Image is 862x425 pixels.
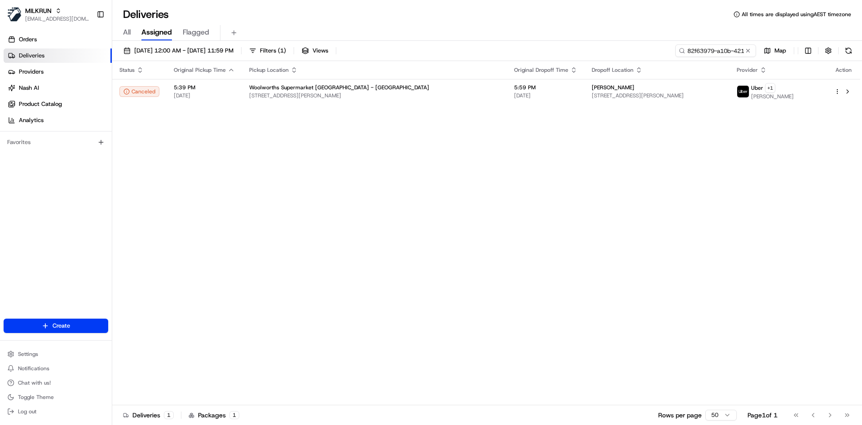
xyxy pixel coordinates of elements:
[4,348,108,360] button: Settings
[748,411,778,420] div: Page 1 of 1
[119,44,237,57] button: [DATE] 12:00 AM - [DATE] 11:59 PM
[675,44,756,57] input: Type to search
[19,68,44,76] span: Providers
[249,66,289,74] span: Pickup Location
[123,27,131,38] span: All
[53,322,70,330] span: Create
[141,27,172,38] span: Assigned
[174,92,235,99] span: [DATE]
[174,84,235,91] span: 5:39 PM
[751,84,763,92] span: Uber
[514,84,577,91] span: 5:59 PM
[4,391,108,403] button: Toggle Theme
[842,44,855,57] button: Refresh
[249,84,429,91] span: Woolworths Supermarket [GEOGRAPHIC_DATA] - [GEOGRAPHIC_DATA]
[19,52,44,60] span: Deliveries
[737,66,758,74] span: Provider
[4,135,108,149] div: Favorites
[123,7,169,22] h1: Deliveries
[658,411,702,420] p: Rows per page
[592,84,634,91] span: [PERSON_NAME]
[19,100,62,108] span: Product Catalog
[514,66,568,74] span: Original Dropoff Time
[134,47,233,55] span: [DATE] 12:00 AM - [DATE] 11:59 PM
[164,411,174,419] div: 1
[18,351,38,358] span: Settings
[19,116,44,124] span: Analytics
[229,411,239,419] div: 1
[18,379,51,386] span: Chat with us!
[245,44,290,57] button: Filters(1)
[4,377,108,389] button: Chat with us!
[4,113,112,127] a: Analytics
[19,84,39,92] span: Nash AI
[4,4,93,25] button: MILKRUNMILKRUN[EMAIL_ADDRESS][DOMAIN_NAME]
[765,83,775,93] button: +1
[119,66,135,74] span: Status
[760,44,790,57] button: Map
[4,405,108,418] button: Log out
[298,44,332,57] button: Views
[4,65,112,79] a: Providers
[260,47,286,55] span: Filters
[25,6,52,15] button: MILKRUN
[4,32,112,47] a: Orders
[774,47,786,55] span: Map
[4,81,112,95] a: Nash AI
[834,66,853,74] div: Action
[18,408,36,415] span: Log out
[4,48,112,63] a: Deliveries
[7,7,22,22] img: MILKRUN
[4,319,108,333] button: Create
[4,362,108,375] button: Notifications
[174,66,226,74] span: Original Pickup Time
[18,365,49,372] span: Notifications
[19,35,37,44] span: Orders
[592,92,722,99] span: [STREET_ADDRESS][PERSON_NAME]
[514,92,577,99] span: [DATE]
[25,15,89,22] button: [EMAIL_ADDRESS][DOMAIN_NAME]
[189,411,239,420] div: Packages
[312,47,328,55] span: Views
[737,86,749,97] img: uber-new-logo.jpeg
[183,27,209,38] span: Flagged
[751,93,794,100] span: [PERSON_NAME]
[18,394,54,401] span: Toggle Theme
[119,86,159,97] button: Canceled
[249,92,500,99] span: [STREET_ADDRESS][PERSON_NAME]
[123,411,174,420] div: Deliveries
[4,97,112,111] a: Product Catalog
[592,66,633,74] span: Dropoff Location
[278,47,286,55] span: ( 1 )
[742,11,851,18] span: All times are displayed using AEST timezone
